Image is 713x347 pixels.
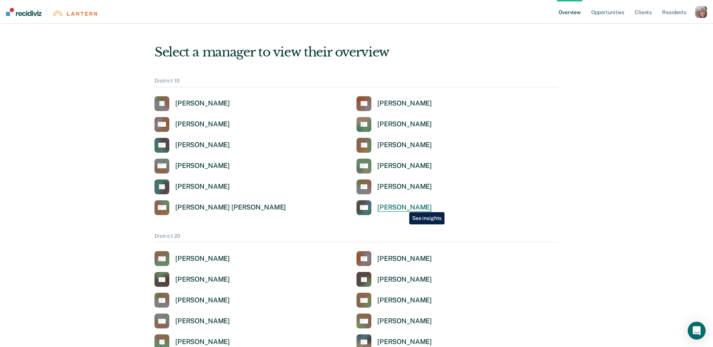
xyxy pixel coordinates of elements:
div: [PERSON_NAME] [175,338,230,346]
a: [PERSON_NAME] [154,272,230,287]
img: Recidiviz [6,8,42,16]
div: [PERSON_NAME] [175,182,230,191]
div: [PERSON_NAME] [377,99,432,108]
span: | [42,10,52,16]
a: [PERSON_NAME] [356,179,432,194]
a: [PERSON_NAME] [356,293,432,308]
div: [PERSON_NAME] [377,317,432,325]
a: [PERSON_NAME] [154,179,230,194]
a: [PERSON_NAME] [154,314,230,328]
a: [PERSON_NAME] [154,251,230,266]
div: District 20 [154,233,559,243]
a: [PERSON_NAME] [154,293,230,308]
div: [PERSON_NAME] [175,317,230,325]
div: [PERSON_NAME] [175,99,230,108]
img: Lantern [52,10,97,16]
a: [PERSON_NAME] [PERSON_NAME] [154,200,286,215]
a: [PERSON_NAME] [154,96,230,111]
div: [PERSON_NAME] [377,182,432,191]
div: [PERSON_NAME] [377,275,432,284]
a: [PERSON_NAME] [356,159,432,173]
div: [PERSON_NAME] [377,203,432,212]
div: [PERSON_NAME] [175,275,230,284]
a: [PERSON_NAME] [154,117,230,132]
div: [PERSON_NAME] [175,296,230,305]
div: [PERSON_NAME] [175,254,230,263]
div: [PERSON_NAME] [377,338,432,346]
div: [PERSON_NAME] [175,162,230,170]
div: [PERSON_NAME] [377,254,432,263]
a: [PERSON_NAME] [154,138,230,153]
div: [PERSON_NAME] [175,141,230,149]
div: [PERSON_NAME] [175,120,230,129]
div: District 10 [154,78,559,87]
div: Open Intercom Messenger [688,322,706,340]
div: [PERSON_NAME] [377,141,432,149]
a: [PERSON_NAME] [356,314,432,328]
a: [PERSON_NAME] [356,272,432,287]
div: [PERSON_NAME] [PERSON_NAME] [175,203,286,212]
a: [PERSON_NAME] [356,117,432,132]
div: [PERSON_NAME] [377,120,432,129]
div: [PERSON_NAME] [377,296,432,305]
a: [PERSON_NAME] [356,200,432,215]
a: [PERSON_NAME] [154,159,230,173]
div: [PERSON_NAME] [377,162,432,170]
div: Select a manager to view their overview [154,45,559,60]
a: [PERSON_NAME] [356,96,432,111]
a: | [6,8,97,16]
a: [PERSON_NAME] [356,138,432,153]
a: [PERSON_NAME] [356,251,432,266]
